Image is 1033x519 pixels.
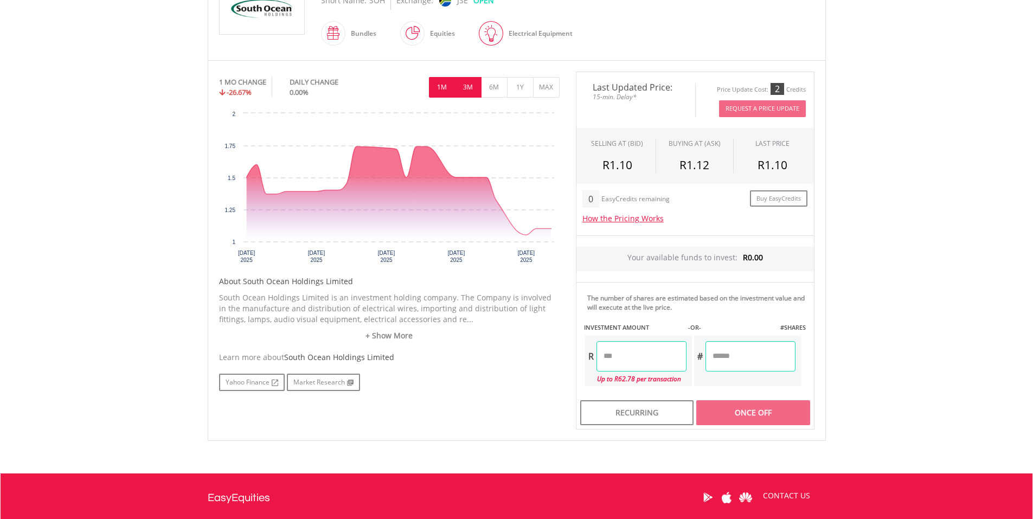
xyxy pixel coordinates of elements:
div: 0 [582,190,599,208]
div: # [694,341,705,371]
a: Yahoo Finance [219,374,285,391]
text: 1.75 [224,143,235,149]
button: 6M [481,77,508,98]
a: Buy EasyCredits [750,190,807,207]
button: MAX [533,77,560,98]
h5: About South Ocean Holdings Limited [219,276,560,287]
a: Apple [717,480,736,514]
span: 15-min. Delay* [585,92,687,102]
div: The number of shares are estimated based on the investment value and will execute at the live price. [587,293,810,312]
a: Google Play [698,480,717,514]
button: 3M [455,77,482,98]
span: Last Updated Price: [585,83,687,92]
div: 2 [771,83,784,95]
span: -26.67% [227,87,252,97]
span: R1.10 [758,157,787,172]
div: Electrical Equipment [503,21,573,47]
a: + Show More [219,330,560,341]
text: 1.5 [228,175,235,181]
text: [DATE] 2025 [517,250,535,263]
div: Chart. Highcharts interactive chart. [219,108,560,271]
label: #SHARES [780,323,806,332]
div: Price Update Cost: [717,86,768,94]
div: Recurring [580,400,694,425]
div: R [585,341,596,371]
text: [DATE] 2025 [307,250,325,263]
button: 1Y [507,77,534,98]
text: 1 [232,239,235,245]
label: -OR- [688,323,701,332]
div: Once Off [696,400,810,425]
span: R1.12 [679,157,709,172]
div: Credits [786,86,806,94]
text: 1.25 [224,207,235,213]
div: Learn more about [219,352,560,363]
div: Up to R62.78 per transaction [585,371,686,386]
div: SELLING AT (BID) [591,139,643,148]
div: LAST PRICE [755,139,790,148]
p: South Ocean Holdings Limited is an investment holding company. The Company is involved in the man... [219,292,560,325]
a: How the Pricing Works [582,213,664,223]
span: 0.00% [290,87,309,97]
text: [DATE] 2025 [377,250,395,263]
text: 2 [232,111,235,117]
div: DAILY CHANGE [290,77,375,87]
div: Bundles [345,21,376,47]
div: Equities [425,21,455,47]
a: CONTACT US [755,480,818,511]
span: R0.00 [743,252,763,262]
div: 1 MO CHANGE [219,77,266,87]
svg: Interactive chart [219,108,560,271]
span: R1.10 [602,157,632,172]
text: [DATE] 2025 [238,250,255,263]
a: Market Research [287,374,360,391]
a: Huawei [736,480,755,514]
span: South Ocean Holdings Limited [284,352,394,362]
button: Request A Price Update [719,100,806,117]
div: Your available funds to invest: [576,247,814,271]
label: INVESTMENT AMOUNT [584,323,649,332]
div: EasyCredits remaining [601,195,670,204]
text: [DATE] 2025 [447,250,465,263]
span: BUYING AT (ASK) [669,139,721,148]
button: 1M [429,77,455,98]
